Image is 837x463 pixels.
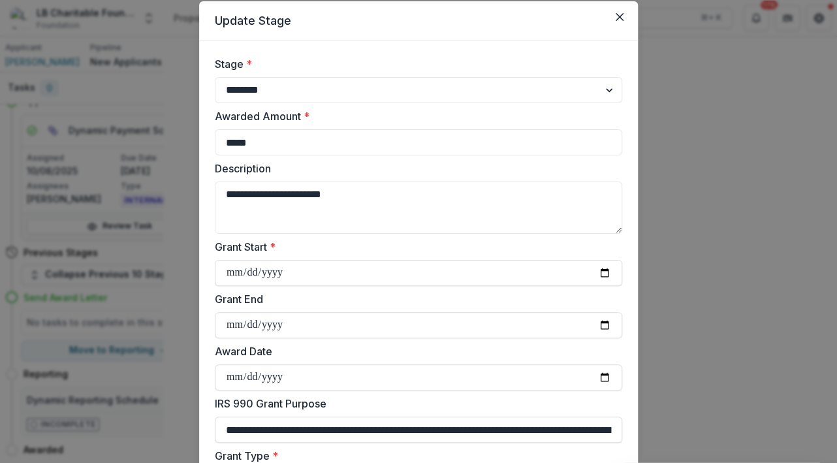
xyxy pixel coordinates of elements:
label: Description [215,161,614,176]
header: Update Stage [199,1,638,40]
label: Grant Start [215,239,614,255]
button: Close [609,7,630,27]
label: Stage [215,56,614,72]
label: Award Date [215,343,614,359]
label: Grant End [215,291,614,307]
label: Awarded Amount [215,108,614,124]
label: IRS 990 Grant Purpose [215,396,614,411]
